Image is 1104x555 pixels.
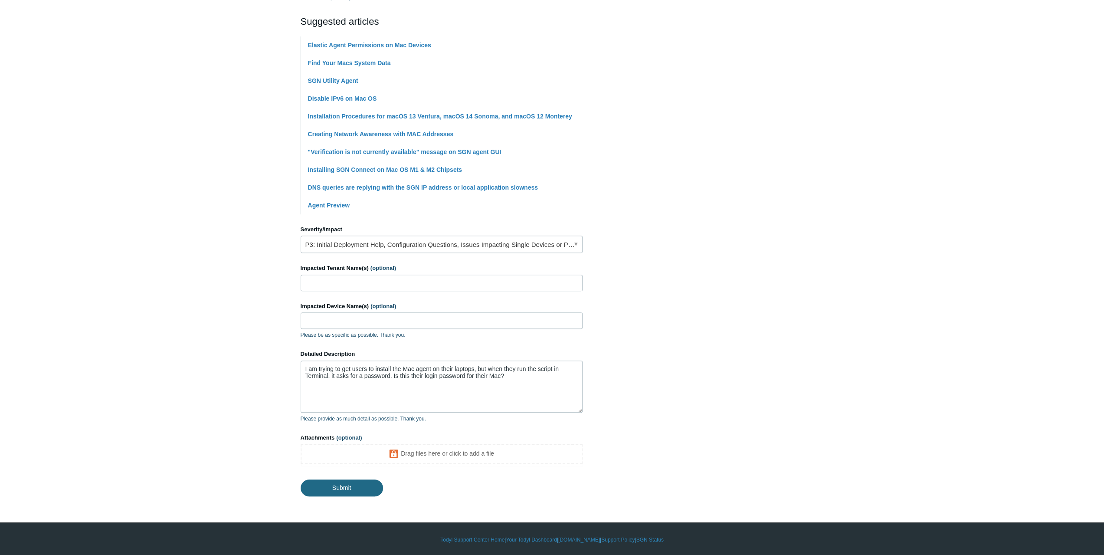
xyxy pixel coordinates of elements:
div: | | | | [301,536,804,544]
input: Submit [301,479,383,496]
a: "Verification is not currently available" message on SGN agent GUI [308,148,501,155]
a: Disable IPv6 on Mac OS [308,95,377,102]
a: Find Your Macs System Data [308,59,391,66]
a: Installing SGN Connect on Mac OS M1 & M2 Chipsets [308,166,462,173]
a: DNS queries are replying with the SGN IP address or local application slowness [308,184,538,191]
label: Impacted Device Name(s) [301,302,583,311]
a: [DOMAIN_NAME] [558,536,600,544]
a: Agent Preview [308,202,350,209]
span: (optional) [370,265,396,271]
a: SGN Utility Agent [308,77,358,84]
h2: Suggested articles [301,14,583,29]
label: Impacted Tenant Name(s) [301,264,583,273]
a: Your Todyl Dashboard [506,536,557,544]
p: Please be as specific as possible. Thank you. [301,331,583,339]
a: Support Policy [601,536,635,544]
p: Please provide as much detail as possible. Thank you. [301,415,583,423]
a: SGN Status [636,536,664,544]
span: (optional) [370,303,396,309]
label: Severity/Impact [301,225,583,234]
a: Creating Network Awareness with MAC Addresses [308,131,454,138]
a: Installation Procedures for macOS 13 Ventura, macOS 14 Sonoma, and macOS 12 Monterey [308,113,572,120]
a: P3: Initial Deployment Help, Configuration Questions, Issues Impacting Single Devices or Past Out... [301,236,583,253]
label: Attachments [301,433,583,442]
a: Todyl Support Center Home [440,536,504,544]
span: (optional) [336,434,362,441]
label: Detailed Description [301,350,583,358]
a: Elastic Agent Permissions on Mac Devices [308,42,431,49]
